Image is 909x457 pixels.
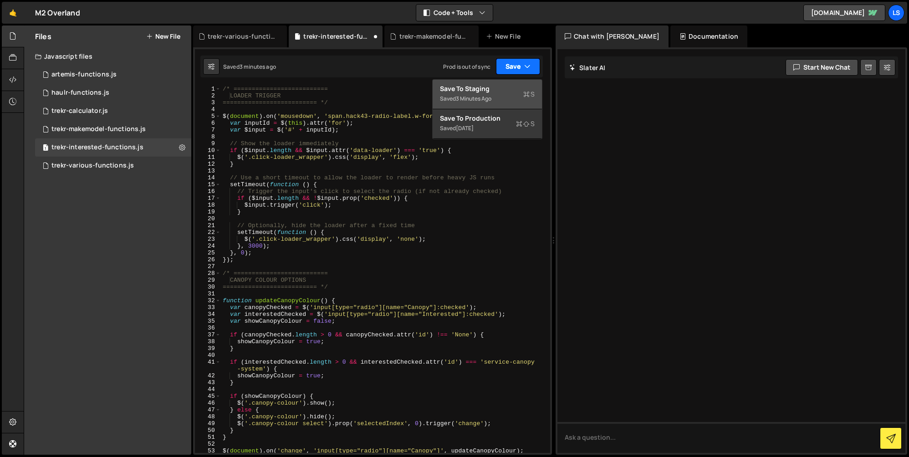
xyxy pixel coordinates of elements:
[35,31,51,41] h2: Files
[195,345,221,352] div: 39
[516,119,535,128] span: S
[456,124,474,132] div: [DATE]
[195,147,221,154] div: 10
[195,434,221,441] div: 51
[195,297,221,304] div: 32
[195,406,221,413] div: 47
[195,154,221,161] div: 11
[51,107,108,115] div: trekr-calculator.js
[223,63,276,71] div: Saved
[416,5,493,21] button: Code + Tools
[440,84,535,93] div: Save to Staging
[35,157,191,175] div: 11669/37341.js
[433,80,542,109] button: Save to StagingS Saved3 minutes ago
[195,168,221,174] div: 13
[195,249,221,256] div: 25
[569,63,606,72] h2: Slater AI
[195,92,221,99] div: 2
[195,106,221,113] div: 4
[195,113,221,120] div: 5
[51,162,134,170] div: trekr-various-functions.js
[433,109,542,139] button: Save to ProductionS Saved[DATE]
[486,32,524,41] div: New File
[195,447,221,454] div: 53
[195,338,221,345] div: 38
[195,420,221,427] div: 49
[195,140,221,147] div: 9
[195,181,221,188] div: 15
[35,120,191,138] div: trekr-makemodel-functions.js
[35,102,191,120] div: 11669/27653.js
[456,95,491,102] div: 3 minutes ago
[399,32,468,41] div: trekr-makemodel-functions.js
[195,311,221,318] div: 34
[195,161,221,168] div: 12
[24,47,191,66] div: Javascript files
[43,145,48,152] span: 1
[51,71,117,79] div: artemis-functions.js
[440,114,535,123] div: Save to Production
[51,125,146,133] div: trekr-makemodel-functions.js
[35,7,80,18] div: M2 Overland
[195,277,221,284] div: 29
[195,256,221,263] div: 26
[195,229,221,236] div: 22
[195,393,221,400] div: 45
[195,195,221,202] div: 17
[195,222,221,229] div: 21
[195,352,221,359] div: 40
[195,188,221,195] div: 16
[195,174,221,181] div: 14
[195,99,221,106] div: 3
[195,304,221,311] div: 33
[35,138,191,157] div: 11669/42694.js
[440,123,535,134] div: Saved
[35,66,191,84] div: 11669/42207.js
[195,372,221,379] div: 42
[51,143,143,152] div: trekr-interested-functions.js
[195,284,221,290] div: 30
[888,5,904,21] a: LS
[195,133,221,140] div: 8
[195,202,221,208] div: 18
[195,400,221,406] div: 46
[51,89,109,97] div: haulr-functions.js
[208,32,276,41] div: trekr-various-functions.js
[146,33,180,40] button: New File
[195,325,221,331] div: 36
[670,25,747,47] div: Documentation
[440,93,535,104] div: Saved
[35,84,191,102] div: 11669/40542.js
[195,270,221,277] div: 28
[195,208,221,215] div: 19
[195,427,221,434] div: 50
[195,127,221,133] div: 7
[195,386,221,393] div: 44
[303,32,372,41] div: trekr-interested-functions.js
[556,25,669,47] div: Chat with [PERSON_NAME]
[195,441,221,447] div: 52
[195,379,221,386] div: 43
[195,236,221,243] div: 23
[2,2,24,24] a: 🤙
[195,318,221,325] div: 35
[443,63,490,71] div: Prod is out of sync
[195,243,221,249] div: 24
[786,59,858,76] button: Start new chat
[195,413,221,420] div: 48
[195,290,221,297] div: 31
[195,120,221,127] div: 6
[240,63,276,71] div: 3 minutes ago
[195,86,221,92] div: 1
[195,359,221,372] div: 41
[496,58,540,75] button: Save
[523,90,535,99] span: S
[195,263,221,270] div: 27
[195,215,221,222] div: 20
[195,331,221,338] div: 37
[803,5,885,21] a: [DOMAIN_NAME]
